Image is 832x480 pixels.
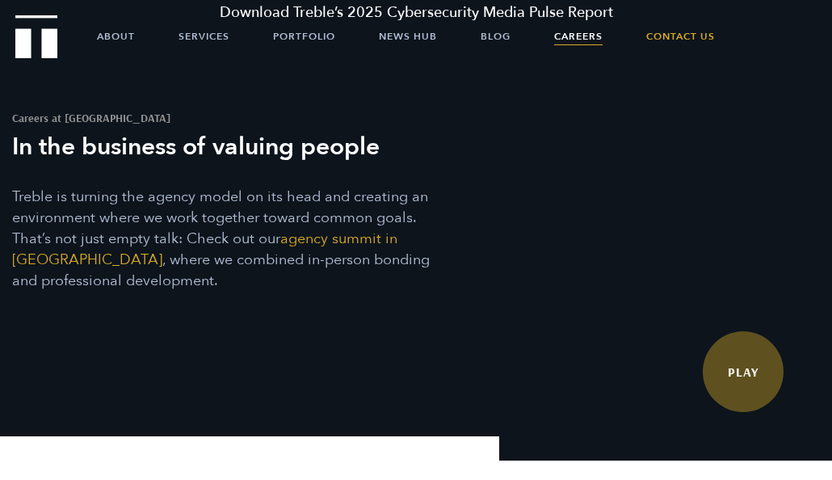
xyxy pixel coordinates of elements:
[554,16,603,57] a: Careers
[97,16,135,57] a: About
[379,16,437,57] a: News Hub
[12,229,397,270] a: agency summit in [GEOGRAPHIC_DATA]
[646,16,715,57] a: Contact Us
[481,16,511,57] a: Blog
[179,16,229,57] a: Services
[12,132,457,162] h3: In the business of valuing people
[12,112,457,124] h1: Careers at [GEOGRAPHIC_DATA]
[16,16,57,57] a: Treble Homepage
[15,15,58,59] img: Treble logo
[273,16,335,57] a: Portfolio
[12,187,457,292] p: Treble is turning the agency model on its head and creating an environment where we work together...
[703,331,784,412] a: Watch Video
